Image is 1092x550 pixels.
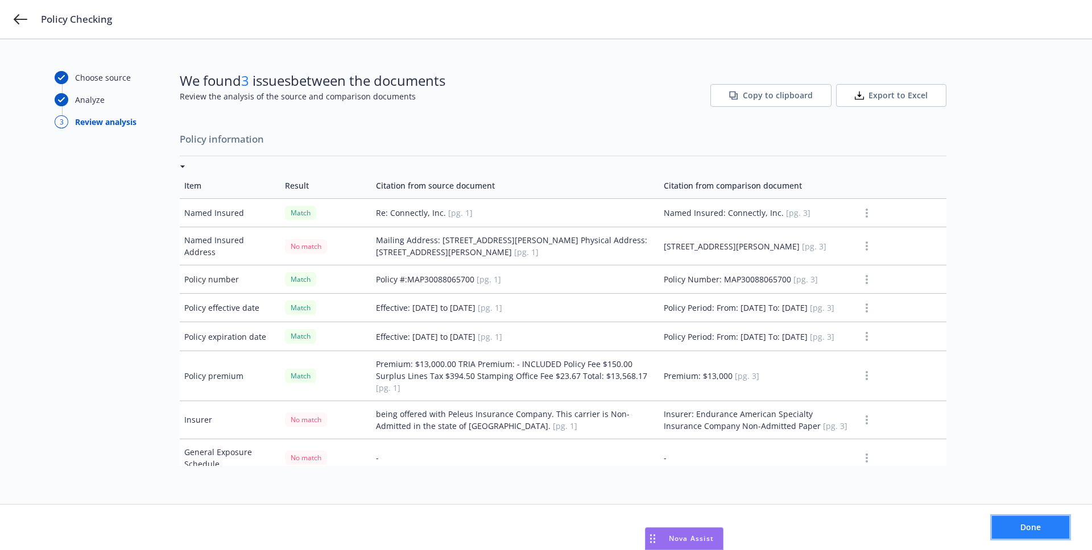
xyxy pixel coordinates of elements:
[659,294,855,322] td: Policy Period: From: [DATE] To: [DATE]
[514,247,539,257] span: [pg. 1]
[659,401,855,439] td: Insurer: Endurance American Specialty Insurance Company Non-Admitted Paper
[659,227,855,265] td: [STREET_ADDRESS][PERSON_NAME]
[659,439,855,477] td: -
[371,439,659,477] td: -
[371,401,659,439] td: being offered with Peleus Insurance Company. This carrier is Non-Admitted in the state of [GEOGRA...
[478,331,502,342] span: [pg. 1]
[285,451,327,465] div: No match
[180,173,280,199] td: Item
[75,116,136,128] div: Review analysis
[659,199,855,227] td: Named Insured: Connectly, Inc.
[41,13,112,26] span: Policy Checking
[735,370,759,381] span: [pg. 3]
[448,207,473,218] span: [pg. 1]
[371,294,659,322] td: Effective: [DATE] to [DATE]
[371,265,659,294] td: Policy #:MAP30088065700
[743,90,813,101] span: Copy to clipboard
[55,115,68,128] div: 3
[285,239,327,253] div: No match
[180,439,280,477] td: General Exposure Schedule
[371,199,659,227] td: Re: Connectly, Inc.
[75,72,131,84] div: Choose source
[371,351,659,401] td: Premium: $13,000.00 TRIA Premium: - INCLUDED Policy Fee $150.00 Surplus Lines Tax $394.50 Stampin...
[180,322,280,351] td: Policy expiration date
[376,382,400,393] span: [pg. 1]
[180,71,445,90] span: We found issues between the documents
[180,199,280,227] td: Named Insured
[659,173,855,199] td: Citation from comparison document
[280,173,371,199] td: Result
[285,413,327,427] div: No match
[371,322,659,351] td: Effective: [DATE] to [DATE]
[810,302,834,313] span: [pg. 3]
[802,241,826,252] span: [pg. 3]
[823,420,847,431] span: [pg. 3]
[285,272,316,286] div: Match
[710,84,832,107] button: Copy to clipboard
[285,329,316,343] div: Match
[478,302,502,313] span: [pg. 1]
[992,516,1069,539] button: Done
[645,527,723,550] button: Nova Assist
[477,274,501,285] span: [pg. 1]
[793,274,818,285] span: [pg. 3]
[786,207,810,218] span: [pg. 3]
[75,94,105,106] div: Analyze
[836,84,946,107] button: Export to Excel
[646,528,660,549] div: Drag to move
[180,227,280,265] td: Named Insured Address
[180,351,280,401] td: Policy premium
[659,322,855,351] td: Policy Period: From: [DATE] To: [DATE]
[285,206,316,220] div: Match
[868,90,928,101] span: Export to Excel
[180,294,280,322] td: Policy effective date
[371,227,659,265] td: Mailing Address: [STREET_ADDRESS][PERSON_NAME] Physical Address: [STREET_ADDRESS][PERSON_NAME]
[180,90,445,102] span: Review the analysis of the source and comparison documents
[285,369,316,383] div: Match
[371,173,659,199] td: Citation from source document
[553,420,577,431] span: [pg. 1]
[180,127,946,151] span: Policy information
[669,534,714,543] span: Nova Assist
[285,301,316,315] div: Match
[180,401,280,439] td: Insurer
[810,331,834,342] span: [pg. 3]
[241,71,249,90] span: 3
[659,351,855,401] td: Premium: $13,000
[659,265,855,294] td: Policy Number: MAP30088065700
[1020,522,1041,532] span: Done
[180,265,280,294] td: Policy number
